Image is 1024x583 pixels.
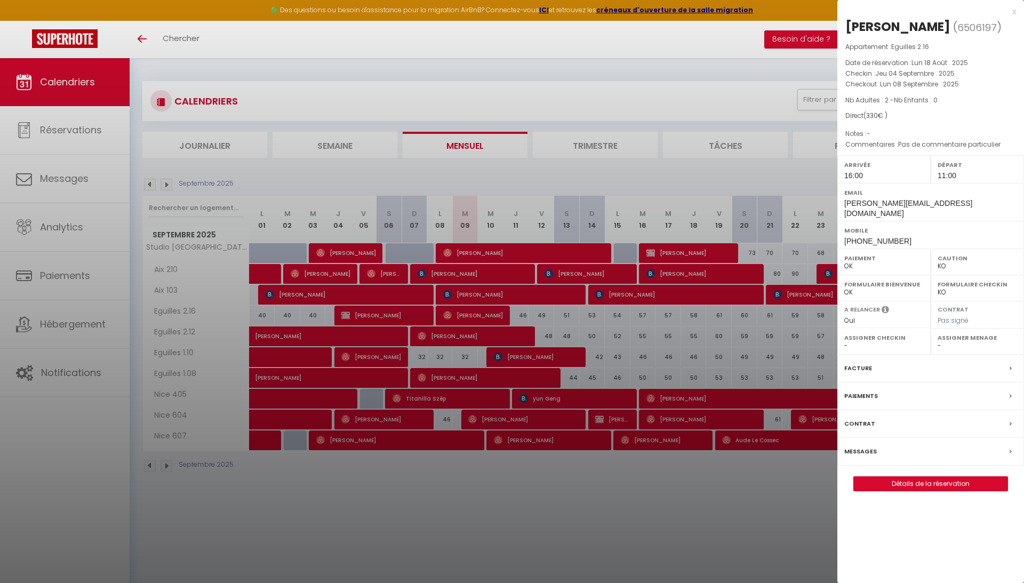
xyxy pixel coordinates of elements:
label: Paiement [844,253,924,263]
span: 330 [866,111,878,120]
label: Caution [938,253,1017,263]
label: Facture [844,363,872,374]
label: Mobile [844,225,1017,236]
a: Détails de la réservation [854,477,1007,491]
label: Assigner Menage [938,332,1017,343]
label: Assigner Checkin [844,332,924,343]
span: 11:00 [938,171,956,180]
p: Appartement : [845,42,1016,52]
span: Lun 18 Août . 2025 [911,58,968,67]
label: A relancer [844,305,880,314]
label: Email [844,187,1017,198]
label: Départ [938,159,1017,170]
span: - [867,129,870,138]
i: Sélectionner OUI si vous souhaiter envoyer les séquences de messages post-checkout [882,305,889,317]
label: Formulaire Checkin [938,279,1017,290]
p: Commentaires : [845,139,1016,150]
p: Notes : [845,129,1016,139]
span: Lun 08 Septembre . 2025 [880,79,959,89]
span: ( ) [953,20,1002,35]
span: [PHONE_NUMBER] [844,237,911,245]
div: [PERSON_NAME] [845,18,950,35]
button: Détails de la réservation [853,476,1008,491]
span: 6506197 [957,21,997,34]
label: Contrat [938,305,969,312]
span: Eguilles 2.16 [891,42,929,51]
div: x [837,5,1016,18]
span: Jeu 04 Septembre . 2025 [875,69,955,78]
label: Paiements [844,390,878,402]
span: 16:00 [844,171,863,180]
label: Messages [844,446,877,457]
p: Checkout : [845,79,1016,90]
span: [PERSON_NAME][EMAIL_ADDRESS][DOMAIN_NAME] [844,199,972,218]
label: Contrat [844,418,875,429]
p: Date de réservation : [845,58,1016,68]
label: Arrivée [844,159,924,170]
span: ( € ) [863,111,887,120]
span: Pas signé [938,316,969,325]
span: Pas de commentaire particulier [898,140,1001,149]
span: Nb Enfants : 0 [894,95,938,105]
p: Checkin : [845,68,1016,79]
button: Ouvrir le widget de chat LiveChat [9,4,41,36]
div: Direct [845,111,1016,121]
label: Formulaire Bienvenue [844,279,924,290]
span: Nb Adultes : 2 - [845,95,938,105]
